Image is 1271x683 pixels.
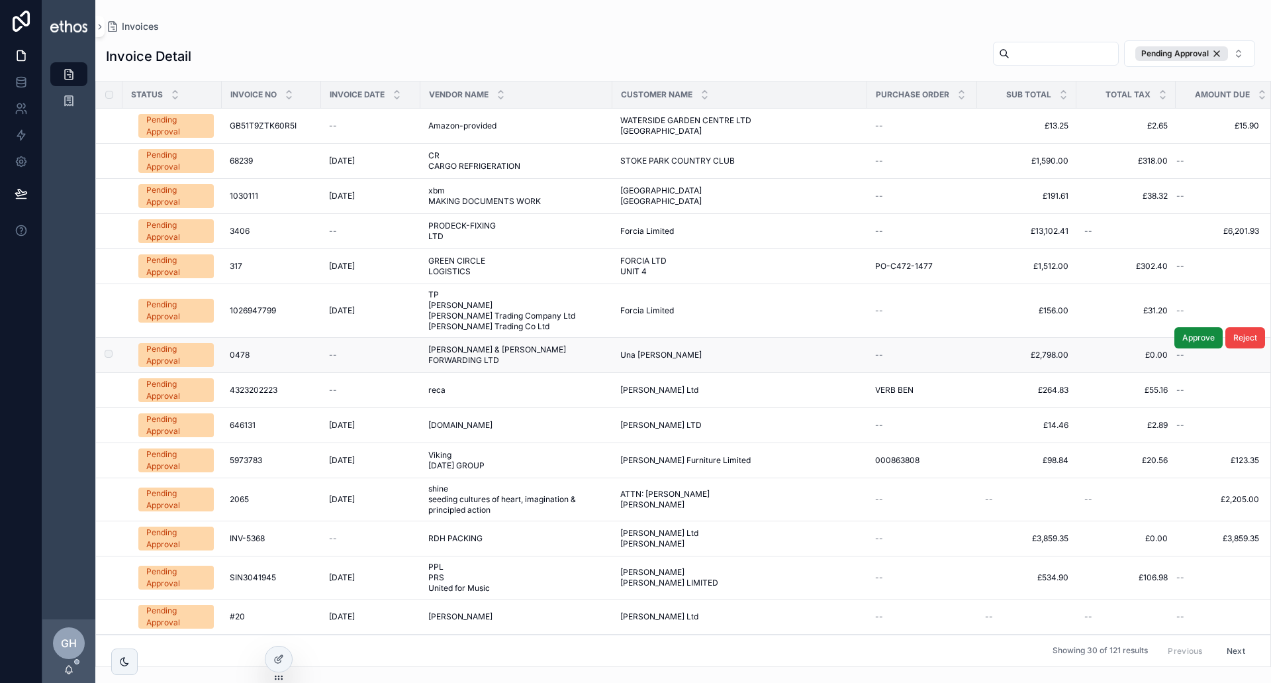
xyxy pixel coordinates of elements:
[1176,611,1259,622] a: --
[428,484,604,515] a: shine seeding cultures of heart, imagination & principled action
[875,121,883,131] span: --
[230,533,313,544] a: INV-5368
[620,305,859,316] a: Forcia Limited
[1084,494,1168,505] a: --
[1176,420,1184,431] span: --
[1084,455,1168,466] span: £20.56
[875,191,969,201] a: --
[106,47,191,66] h1: Invoice Detail
[620,185,785,207] span: [GEOGRAPHIC_DATA] [GEOGRAPHIC_DATA]
[875,305,883,316] span: --
[1053,646,1148,657] span: Showing 30 of 121 results
[138,605,214,629] a: Pending Approval
[620,256,859,277] a: FORCIA LTD UNIT 4
[329,611,412,622] a: [DATE]
[620,385,859,395] a: [PERSON_NAME] Ltd
[1084,261,1168,272] a: £302.40
[138,343,214,367] a: Pending Approval
[985,305,1068,316] a: £156.00
[1084,350,1168,360] a: £0.00
[875,261,933,272] span: PO-C472-1477
[230,121,313,131] a: GB51T9ZTK60R5I
[1176,305,1184,316] span: --
[1182,333,1215,343] span: Approve
[1176,455,1259,466] a: £123.35
[146,566,206,590] div: Pending Approval
[985,420,1068,431] span: £14.46
[985,156,1068,166] a: £1,590.00
[138,114,214,138] a: Pending Approval
[1084,121,1168,131] a: £2.65
[1084,385,1168,395] a: £55.16
[985,494,993,505] span: --
[138,448,214,472] a: Pending Approval
[329,533,412,544] a: --
[1176,261,1259,272] a: --
[146,413,206,437] div: Pending Approval
[1176,611,1184,622] span: --
[146,378,206,402] div: Pending Approval
[230,305,313,316] a: 1026947799
[620,567,784,588] span: [PERSON_NAME] [PERSON_NAME] LIMITED
[138,488,214,511] a: Pending Approval
[875,121,969,131] a: --
[329,191,355,201] span: [DATE]
[985,226,1068,236] a: £13,102.41
[329,494,412,505] a: [DATE]
[230,350,313,360] a: 0478
[1176,572,1259,583] a: --
[230,226,250,236] span: 3406
[875,305,969,316] a: --
[138,149,214,173] a: Pending Approval
[138,566,214,590] a: Pending Approval
[428,344,604,366] a: [PERSON_NAME] & [PERSON_NAME] FORWARDING LTD
[620,567,859,588] a: [PERSON_NAME] [PERSON_NAME] LIMITED
[1084,156,1168,166] span: £318.00
[985,121,1068,131] span: £13.25
[428,289,604,332] a: TP [PERSON_NAME] [PERSON_NAME] Trading Company Ltd [PERSON_NAME] Trading Co Ltd
[230,156,313,166] a: 68239
[620,226,674,236] span: Forcia Limited
[620,350,702,360] span: Una [PERSON_NAME]
[1084,226,1092,236] span: --
[329,385,412,395] a: --
[230,611,245,622] span: #20
[138,299,214,323] a: Pending Approval
[620,256,695,277] span: FORCIA LTD UNIT 4
[875,611,969,622] a: --
[428,221,604,242] a: PRODECK-FIXING LTD
[230,89,277,100] span: Invoice No
[1084,494,1092,505] span: --
[1225,327,1265,348] button: Reject
[985,533,1068,544] span: £3,859.35
[1084,611,1168,622] a: --
[146,114,206,138] div: Pending Approval
[329,156,355,166] span: [DATE]
[620,156,859,166] a: STOKE PARK COUNTRY CLUB
[1084,191,1168,201] a: £38.32
[985,191,1068,201] a: £191.61
[875,385,914,395] span: VERB BEN
[329,191,412,201] a: [DATE]
[230,226,313,236] a: 3406
[146,527,206,551] div: Pending Approval
[428,150,534,172] span: CR CARGO REFRIGERATION
[230,261,242,272] span: 317
[106,20,159,33] a: Invoices
[329,226,412,236] a: --
[42,53,95,619] div: scrollable content
[875,191,883,201] span: --
[428,256,530,277] span: GREEN CIRCLE LOGISTICS
[329,420,355,431] span: [DATE]
[1176,350,1184,360] span: --
[620,305,674,316] span: Forcia Limited
[428,611,493,622] span: [PERSON_NAME]
[1176,261,1184,272] span: --
[1084,305,1168,316] a: £31.20
[230,572,276,583] span: SIN3041945
[621,89,692,100] span: Customer Name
